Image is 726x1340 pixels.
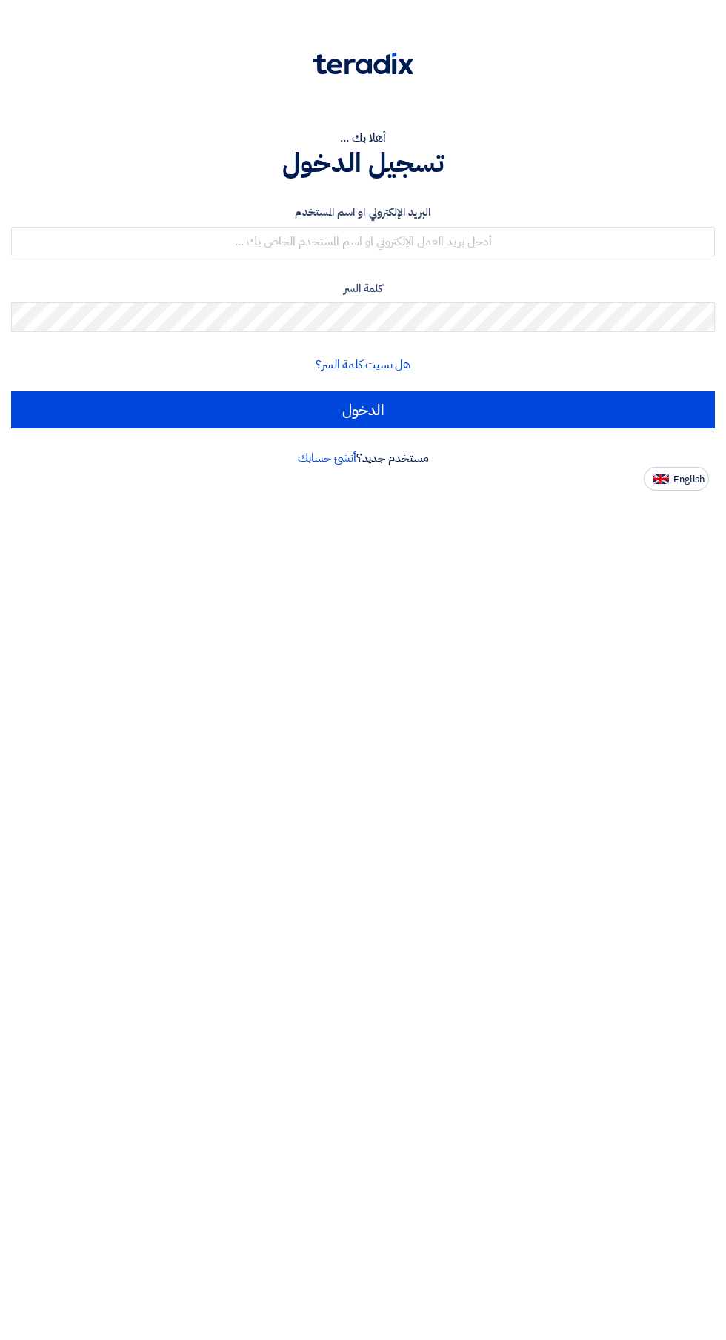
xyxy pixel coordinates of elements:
input: الدخول [11,391,715,428]
img: en-US.png [653,474,669,485]
div: مستخدم جديد؟ [11,449,715,467]
div: أهلا بك ... [11,129,715,147]
button: English [644,467,709,491]
h1: تسجيل الدخول [11,147,715,179]
a: هل نسيت كلمة السر؟ [316,356,410,374]
img: Teradix logo [313,53,413,75]
span: English [673,474,705,485]
label: كلمة السر [11,280,715,297]
a: أنشئ حسابك [298,449,356,467]
input: أدخل بريد العمل الإلكتروني او اسم المستخدم الخاص بك ... [11,227,715,256]
label: البريد الإلكتروني او اسم المستخدم [11,204,715,221]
